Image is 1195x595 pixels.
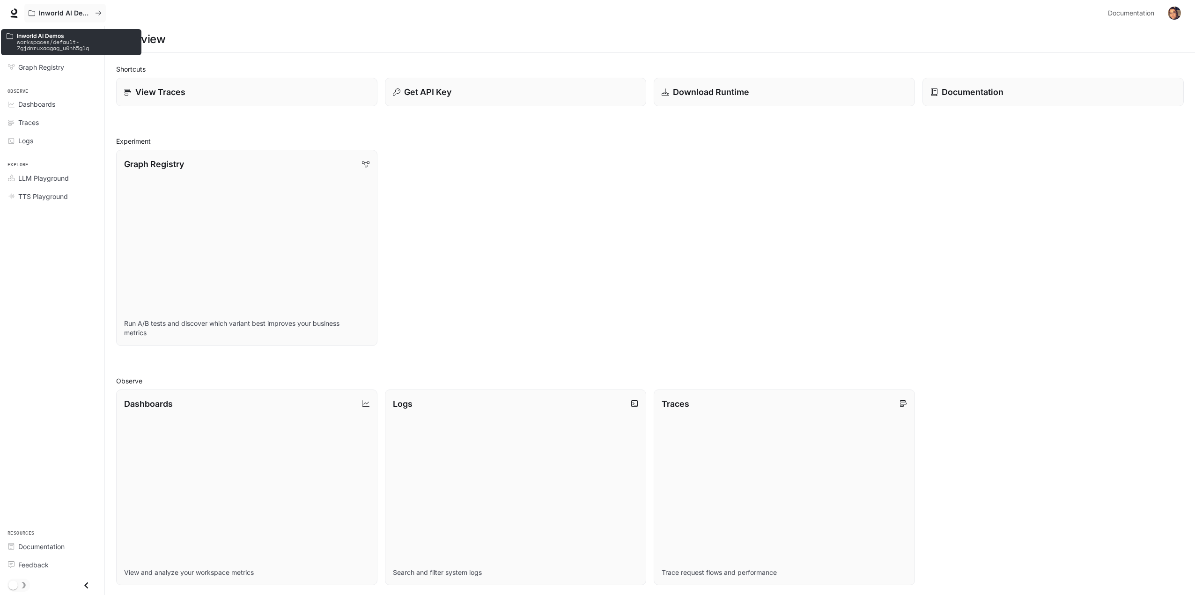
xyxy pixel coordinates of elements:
p: Documentation [942,86,1003,98]
span: Dashboards [18,99,55,109]
p: Get API Key [404,86,451,98]
a: LogsSearch and filter system logs [385,389,646,586]
span: Traces [18,118,39,127]
p: Download Runtime [673,86,749,98]
span: Documentation [18,542,65,551]
p: Search and filter system logs [393,568,638,577]
p: Graph Registry [124,158,184,170]
a: DashboardsView and analyze your workspace metrics [116,389,377,586]
p: Inworld AI Demos [39,9,91,17]
a: Documentation [1104,4,1161,22]
span: LLM Playground [18,173,69,183]
span: TTS Playground [18,191,68,201]
a: TTS Playground [4,188,101,205]
h2: Observe [116,376,1184,386]
p: workspaces/default-7gjdnruxaagag_u0nh5glq [17,39,136,51]
p: View and analyze your workspace metrics [124,568,369,577]
p: Inworld AI Demos [17,33,136,39]
p: View Traces [135,86,185,98]
p: Logs [393,397,413,410]
a: Traces [4,114,101,131]
h2: Experiment [116,136,1184,146]
span: Graph Registry [18,62,64,72]
a: Documentation [4,538,101,555]
img: User avatar [1168,7,1181,20]
span: Feedback [18,560,49,570]
a: Graph Registry [4,59,101,75]
span: Dark mode toggle [8,580,18,590]
span: Logs [18,136,33,146]
button: Get API Key [385,78,646,106]
a: Graph RegistryRun A/B tests and discover which variant best improves your business metrics [116,150,377,346]
a: Feedback [4,557,101,573]
a: View Traces [116,78,377,106]
a: Download Runtime [654,78,915,106]
p: Run A/B tests and discover which variant best improves your business metrics [124,319,369,338]
span: Documentation [1108,7,1154,19]
button: User avatar [1165,4,1184,22]
a: Documentation [922,78,1184,106]
button: All workspaces [24,4,106,22]
a: Dashboards [4,96,101,112]
a: LLM Playground [4,170,101,186]
button: Close drawer [76,576,97,595]
p: Dashboards [124,397,173,410]
a: Logs [4,132,101,149]
p: Traces [662,397,689,410]
h2: Shortcuts [116,64,1184,74]
a: TracesTrace request flows and performance [654,389,915,586]
p: Trace request flows and performance [662,568,907,577]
